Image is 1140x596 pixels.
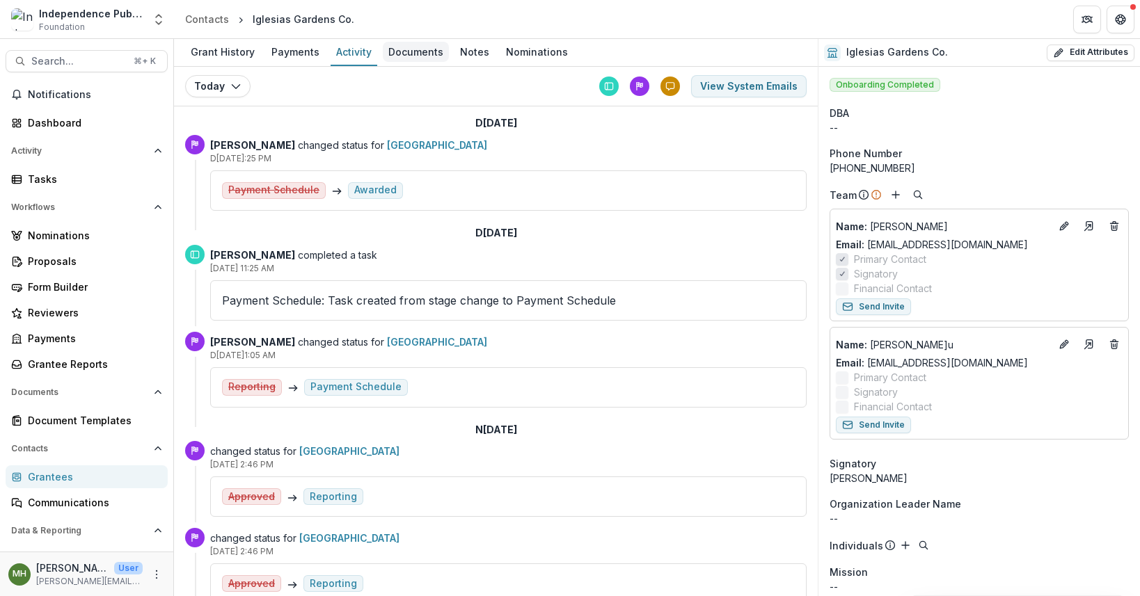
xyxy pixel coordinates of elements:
a: Dashboard [6,111,168,134]
a: Grantee Reports [6,353,168,376]
span: Name : [836,220,867,232]
p: Team [830,188,857,202]
a: Go to contact [1078,215,1100,237]
button: Get Help [1107,6,1134,33]
span: Foundation [39,21,85,33]
button: More [148,566,165,583]
div: Payments [266,42,325,62]
button: Add [897,537,914,554]
p: Payment Schedule: Task created from stage change to Payment Schedule [222,292,795,309]
button: Open Documents [6,381,168,403]
button: Partners [1073,6,1101,33]
div: Contacts [185,12,229,26]
button: Open Data & Reporting [6,520,168,542]
button: Add [887,186,904,203]
button: Send Invite [836,298,911,315]
a: Grant History [185,39,260,66]
button: Edit [1056,218,1072,234]
nav: breadcrumb [180,9,360,29]
a: Notes [454,39,495,66]
s: Reporting [228,381,276,393]
span: Primary Contact [854,252,926,266]
span: Primary Contact [854,370,926,385]
p: [DATE] 11:25 AM [210,262,807,275]
a: Contacts [180,9,235,29]
div: Form Builder [28,280,157,294]
div: Payments [28,331,157,346]
div: Grantees [28,469,157,484]
button: Notifications [6,83,168,106]
span: Data & Reporting [11,526,148,535]
p: User [114,562,143,574]
p: D[DATE]1:05 AM [210,349,807,362]
button: Deletes [1106,218,1123,234]
div: Melissa Hamilton [13,570,26,579]
p: -- [830,579,1129,594]
a: [GEOGRAPHIC_DATA] [387,336,487,348]
strong: [PERSON_NAME] [210,139,295,151]
span: Financial Contact [854,399,932,414]
s: Payment Schedule [228,184,319,196]
p: changed status for [210,444,807,458]
a: Reviewers [6,301,168,324]
button: Today [185,75,251,97]
button: Deletes [1106,336,1123,353]
a: Tasks [6,168,168,191]
a: Documents [383,39,449,66]
a: Payments [266,39,325,66]
div: -- [830,120,1129,135]
span: Financial Contact [854,281,932,296]
div: Tasks [28,172,157,186]
p: [DATE] 2:46 PM [210,545,807,558]
p: [DATE] 2:46 PM [210,458,807,471]
span: Contacts [11,444,148,453]
div: Reviewers [28,305,157,320]
s: Approved [228,491,275,503]
span: Name : [836,339,867,351]
div: Nominations [28,228,157,243]
a: Document Templates [6,409,168,432]
a: [GEOGRAPHIC_DATA] [387,139,487,151]
button: Edit [1056,336,1072,353]
p: completed a task [210,248,807,262]
button: Open Contacts [6,437,168,460]
p: changed status for [210,335,807,349]
span: Organization Leader Name [830,497,961,511]
div: Reporting [310,578,357,590]
a: Proposals [6,250,168,273]
h2: D[DATE] [475,118,517,129]
div: Notes [454,42,495,62]
a: Payments [6,327,168,350]
h2: D[DATE] [475,227,517,239]
span: Email: [836,357,864,369]
div: Dashboard [28,115,157,130]
span: Email: [836,239,864,250]
a: Form Builder [6,275,168,298]
a: Nominations [6,224,168,247]
h2: Iglesias Gardens Co. [846,47,948,58]
span: Signatory [830,456,876,471]
div: Awarded [354,184,397,196]
p: changed status for [210,138,807,152]
span: Activity [11,146,148,156]
span: Onboarding Completed [830,78,940,92]
div: ⌘ + K [131,54,159,69]
div: Activity [331,42,377,62]
div: Documents [383,42,449,62]
a: Dashboard [6,547,168,570]
div: Grant History [185,42,260,62]
a: Nominations [500,39,573,66]
a: Activity [331,39,377,66]
a: Email: [EMAIL_ADDRESS][DOMAIN_NAME] [836,355,1028,370]
div: Payment Schedule [310,381,402,393]
a: [GEOGRAPHIC_DATA] [299,532,399,544]
button: Open Workflows [6,196,168,218]
button: Search... [6,50,168,72]
a: Go to contact [1078,333,1100,355]
a: Communications [6,491,168,514]
div: Reporting [310,491,357,503]
button: Search [910,186,926,203]
a: Grantees [6,465,168,488]
p: Individuals [830,538,883,553]
div: [PERSON_NAME] [830,471,1129,485]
